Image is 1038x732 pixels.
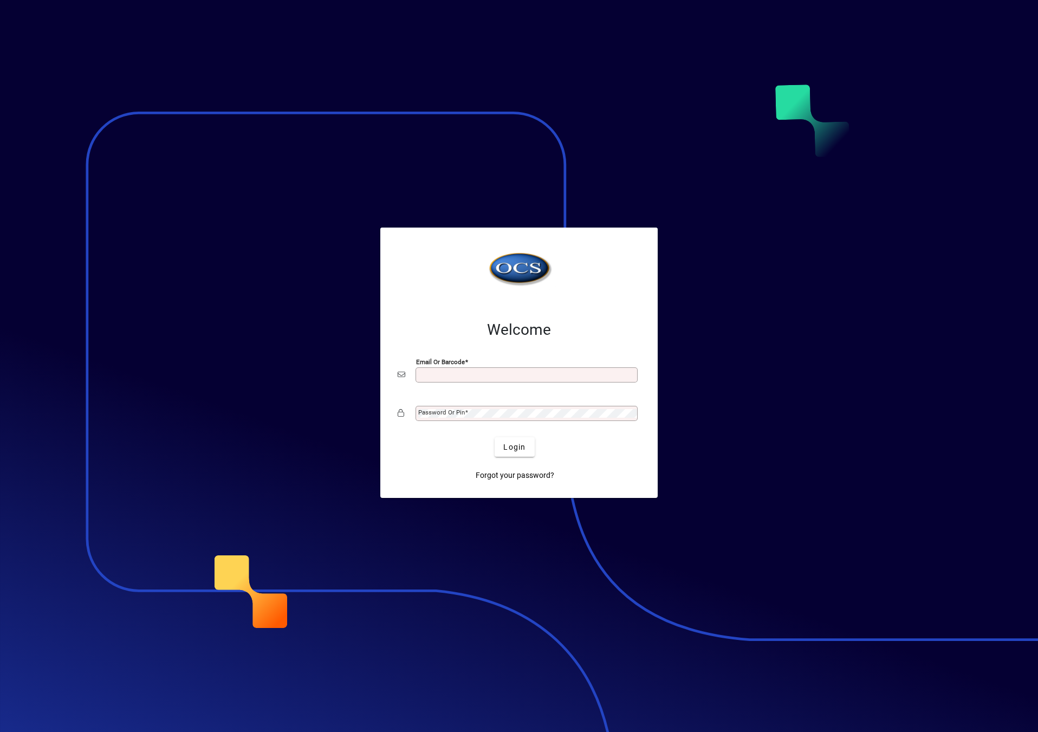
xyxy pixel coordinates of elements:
[398,321,640,339] h2: Welcome
[476,470,554,481] span: Forgot your password?
[495,437,534,457] button: Login
[503,442,526,453] span: Login
[471,465,559,485] a: Forgot your password?
[418,409,465,416] mat-label: Password or Pin
[416,358,465,366] mat-label: Email or Barcode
